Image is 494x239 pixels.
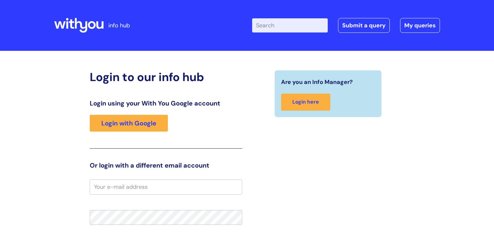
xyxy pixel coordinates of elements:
a: Login here [281,94,330,111]
span: Are you an Info Manager? [281,77,353,87]
h3: Login using your With You Google account [90,99,242,107]
input: Search [252,18,328,32]
a: Submit a query [338,18,390,33]
h3: Or login with a different email account [90,161,242,169]
input: Your e-mail address [90,179,242,194]
a: Login with Google [90,115,168,132]
a: My queries [400,18,440,33]
p: info hub [108,20,130,31]
h2: Login to our info hub [90,70,242,84]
